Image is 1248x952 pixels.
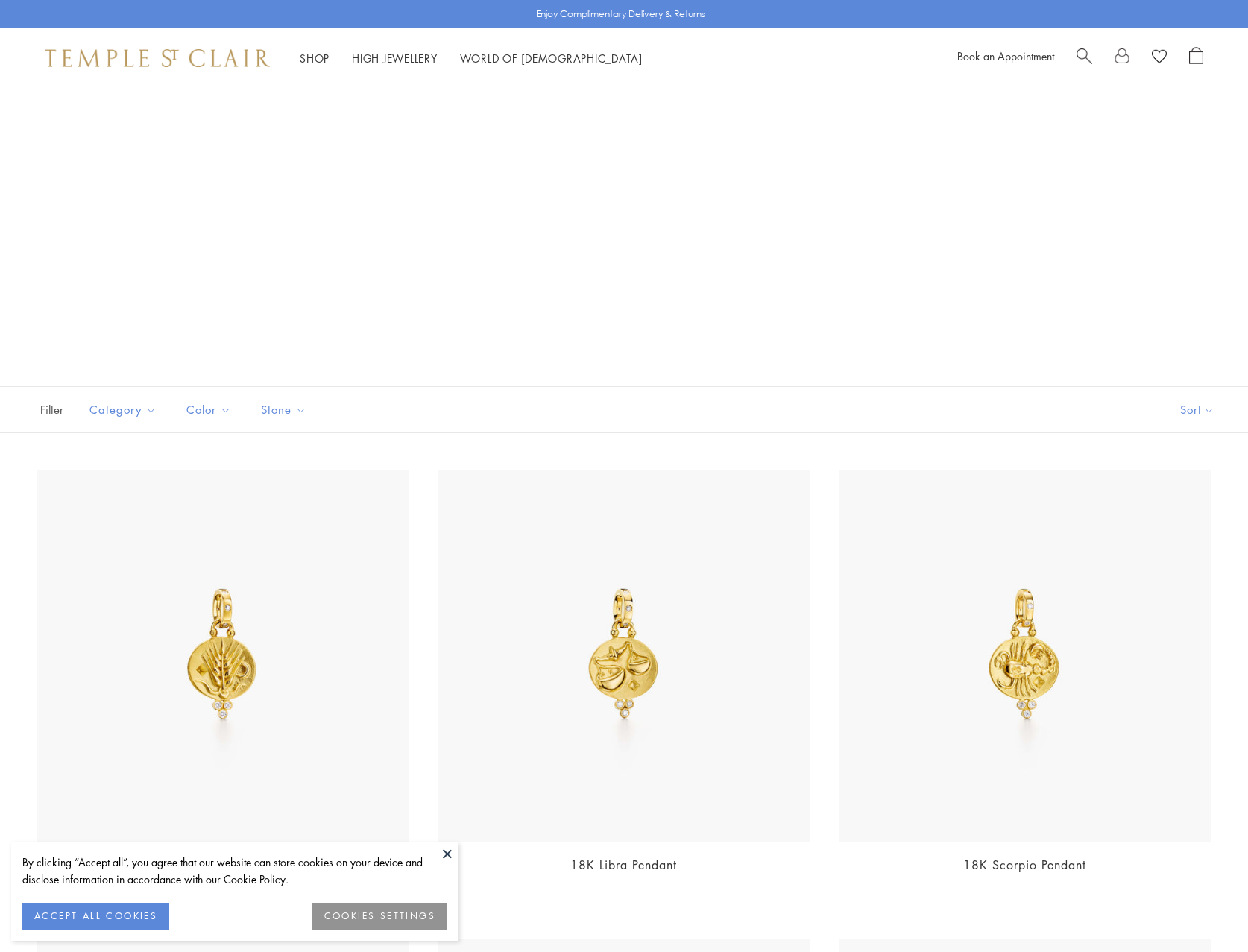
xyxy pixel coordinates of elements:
[839,470,1211,842] img: 18K Scorpio Pendant
[460,51,643,66] a: World of [DEMOGRAPHIC_DATA]World of [DEMOGRAPHIC_DATA]
[570,857,677,873] a: 18K Libra Pendant
[253,400,318,419] span: Stone
[22,903,169,930] button: ACCEPT ALL COOKIES
[37,470,409,842] img: 18K Virgo Pendant
[536,7,705,22] p: Enjoy Complimentary Delivery & Returns
[312,903,447,930] button: COOKIES SETTINGS
[179,400,242,419] span: Color
[175,393,242,426] button: Color
[78,393,168,426] button: Category
[963,857,1086,873] a: 18K Scorpio Pendant
[957,48,1054,63] a: Book an Appointment
[300,51,330,66] a: ShopShop
[1077,47,1092,69] a: Search
[45,49,270,67] img: Temple St. Clair
[352,51,438,66] a: High JewelleryHigh Jewellery
[300,49,643,68] nav: Main navigation
[438,470,810,842] img: 18K Libra Pendant
[1189,47,1203,69] a: Open Shopping Bag
[22,854,447,888] div: By clicking “Accept all”, you agree that our website can store cookies on your device and disclos...
[82,400,168,419] span: Category
[250,393,318,426] button: Stone
[1147,387,1248,432] button: Show sort by
[1152,47,1167,69] a: View Wishlist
